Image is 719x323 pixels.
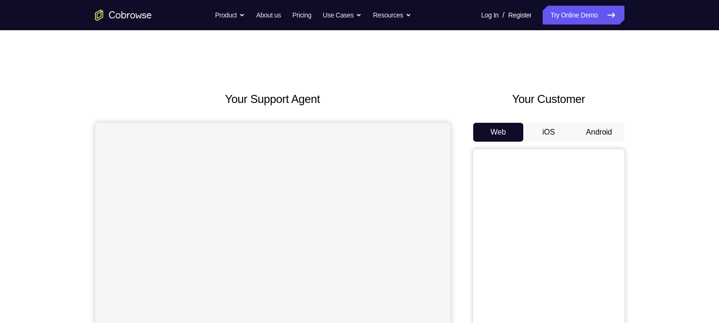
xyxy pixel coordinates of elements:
button: Resources [373,6,411,25]
h2: Your Customer [473,91,624,108]
a: Go to the home page [95,9,152,21]
a: Register [508,6,531,25]
a: Pricing [292,6,311,25]
button: Web [473,123,524,142]
h2: Your Support Agent [95,91,450,108]
button: Use Cases [323,6,362,25]
button: Android [574,123,624,142]
a: Try Online Demo [543,6,624,25]
span: / [502,9,504,21]
button: Product [215,6,245,25]
a: Log In [481,6,499,25]
button: iOS [523,123,574,142]
a: About us [256,6,281,25]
